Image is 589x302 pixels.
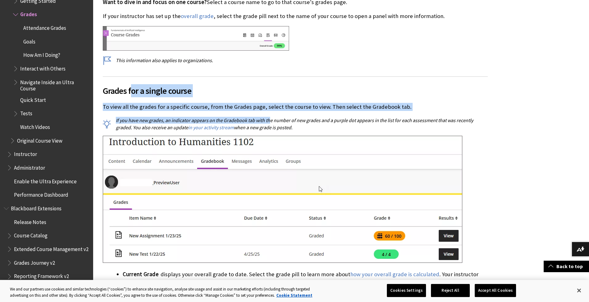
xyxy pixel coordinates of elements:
[14,162,45,171] span: Administrator
[123,270,488,287] li: displays your overall grade to date. Select the grade pill to learn more about . Your instructor ...
[14,244,88,252] span: Extended Course Management v2
[20,63,66,72] span: Interact with Others
[431,284,470,297] button: Reject All
[20,108,32,117] span: Tests
[276,293,312,298] a: More information about your privacy, opens in a new tab
[350,271,439,278] a: how your overall grade is calculated
[387,284,426,297] button: Cookies Settings
[123,271,159,278] span: Current Grade
[20,95,46,103] span: Quick Start
[103,12,488,20] p: If your instructor has set up the , select the grade pill next to the name of your course to open...
[544,261,589,272] a: Back to top
[572,284,586,297] button: Close
[103,57,488,64] p: This information also applies to organizations.
[20,77,89,92] span: Navigate Inside an Ultra Course
[103,117,488,131] p: If you have new grades, an indicator appears on the Gradebook tab with the number of new grades a...
[14,190,68,198] span: Performance Dashboard
[14,258,55,266] span: Grades Journey v2
[14,217,46,225] span: Release Notes
[23,36,35,45] span: Goals
[14,176,77,185] span: Enable the Ultra Experience
[17,135,62,144] span: Original Course View
[10,286,324,298] div: We and our partners use cookies and similar technologies (“cookies”) to enhance site navigation, ...
[23,23,66,31] span: Attendance Grades
[20,9,37,18] span: Grades
[103,84,488,97] span: Grades for a single course
[14,271,69,280] span: Reporting Framework v2
[23,50,60,58] span: How Am I Doing?
[20,122,50,130] span: Watch Videos
[181,12,214,20] a: overall grade
[103,136,462,263] img: Gradebook view
[475,284,516,297] button: Accept All Cookies
[14,231,48,239] span: Course Catalog
[103,103,488,111] p: To view all the grades for a specific course, from the Grades page, select the course to view. Th...
[14,149,37,158] span: Instructor
[11,203,61,212] span: Blackboard Extensions
[188,124,234,131] a: in your activity stream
